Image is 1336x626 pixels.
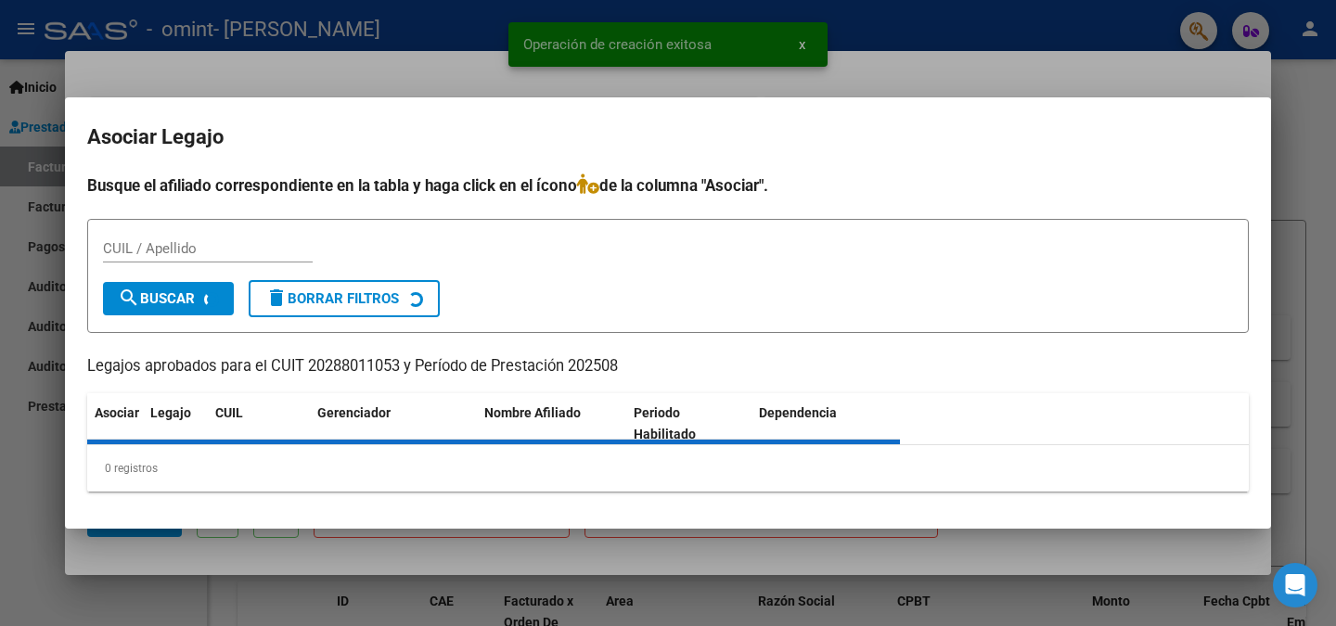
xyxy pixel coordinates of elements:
span: Dependencia [759,405,837,420]
span: Buscar [118,290,195,307]
span: CUIL [215,405,243,420]
span: Legajo [150,405,191,420]
datatable-header-cell: CUIL [208,393,310,454]
mat-icon: delete [265,287,288,309]
h2: Asociar Legajo [87,120,1249,155]
datatable-header-cell: Periodo Habilitado [626,393,751,454]
span: Borrar Filtros [265,290,399,307]
div: Open Intercom Messenger [1273,563,1317,607]
span: Gerenciador [317,405,391,420]
h4: Busque el afiliado correspondiente en la tabla y haga click en el ícono de la columna "Asociar". [87,173,1249,198]
span: Nombre Afiliado [484,405,581,420]
button: Borrar Filtros [249,280,440,317]
datatable-header-cell: Gerenciador [310,393,477,454]
span: Asociar [95,405,139,420]
datatable-header-cell: Nombre Afiliado [477,393,626,454]
button: Buscar [103,282,234,315]
mat-icon: search [118,287,140,309]
datatable-header-cell: Legajo [143,393,208,454]
span: Periodo Habilitado [634,405,696,441]
datatable-header-cell: Dependencia [751,393,901,454]
datatable-header-cell: Asociar [87,393,143,454]
div: 0 registros [87,445,1249,492]
p: Legajos aprobados para el CUIT 20288011053 y Período de Prestación 202508 [87,355,1249,378]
